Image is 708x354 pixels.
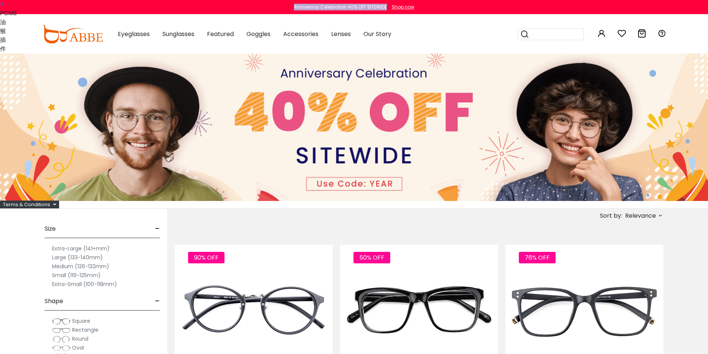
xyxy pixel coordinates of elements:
label: Extra-Small (100-118mm) [52,280,117,289]
img: Oval.png [52,344,71,352]
span: Size [45,220,56,238]
span: Accessories [283,30,319,38]
img: Square.png [52,318,71,325]
div: Anniversay Celebration 40% OFF SITEWIDE [294,4,387,10]
span: 76% OFF [519,252,556,263]
span: Lenses [331,30,351,38]
span: Square [72,317,90,325]
img: Rectangle.png [52,327,71,334]
div: Shop now [392,4,414,10]
img: Matte-black Nocan - TR ,Universal Bridge Fit [505,272,663,351]
span: Our Story [363,30,391,38]
span: Featured [207,30,234,38]
span: Oval [72,344,84,351]
label: Large (133-140mm) [52,253,103,262]
label: Medium (126-132mm) [52,262,109,271]
span: - [155,292,160,310]
img: Gun Laya - Plastic ,Universal Bridge Fit [340,272,498,351]
img: Matte-black Youngitive - Plastic ,Adjust Nose Pads [175,272,333,351]
label: Small (119-125mm) [52,271,101,280]
label: Extra-Large (141+mm) [52,244,110,253]
span: 90% OFF [188,252,224,263]
span: Goggles [246,30,271,38]
span: Relevance [625,209,656,223]
img: Round.png [52,335,71,343]
span: Sort by: [600,211,622,220]
a: Shop now [388,4,414,10]
img: abbeglasses.com [42,25,103,43]
span: Shape [45,292,63,310]
span: 50% OFF [353,252,390,263]
span: Round [72,335,88,342]
span: Rectangle [72,326,98,334]
span: Eyeglasses [118,30,150,38]
span: Sunglasses [162,30,194,38]
span: - [155,220,160,238]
